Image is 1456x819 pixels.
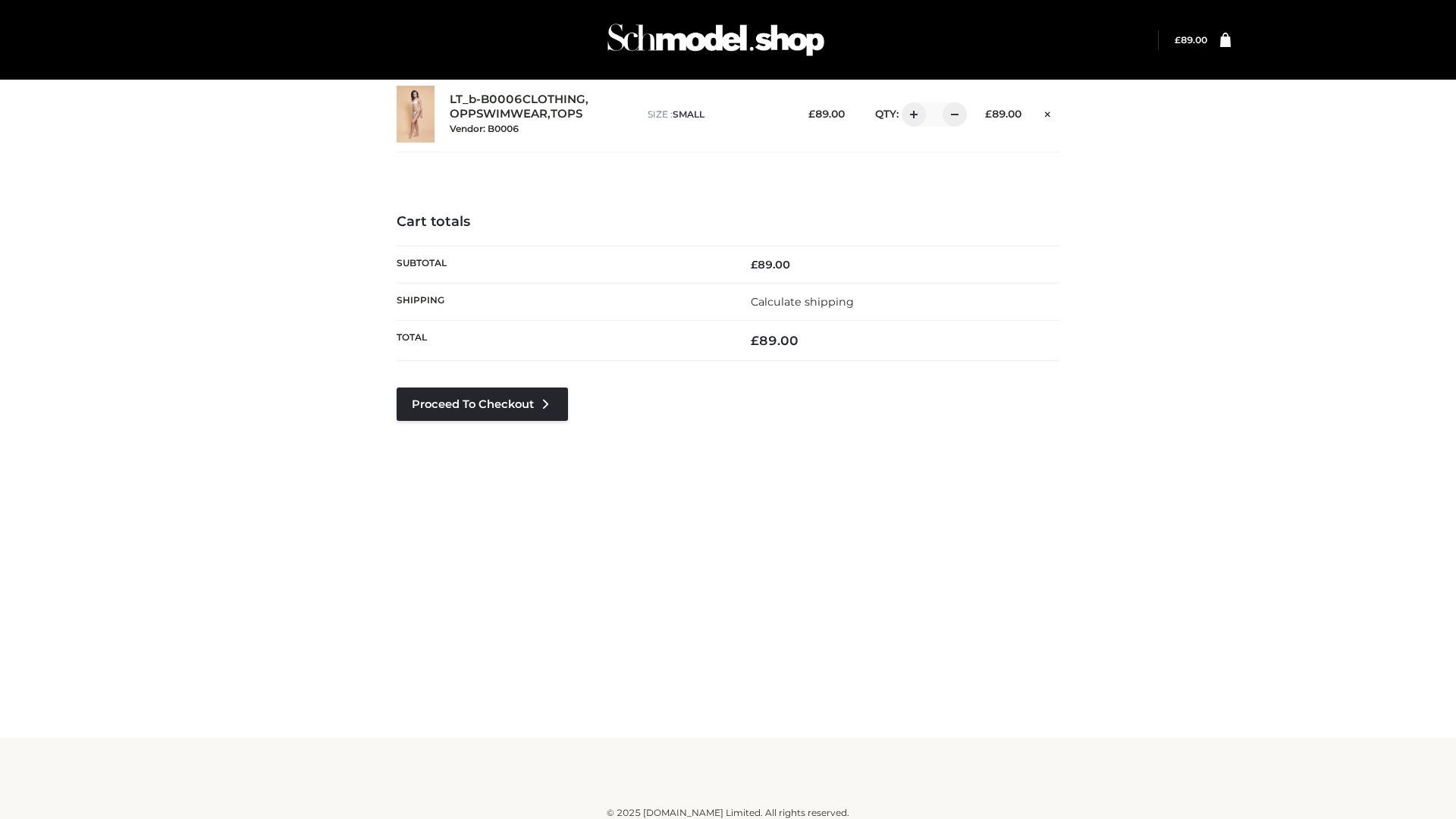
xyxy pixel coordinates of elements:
[397,86,435,143] img: LT_b-B0006 - SMALL
[551,107,582,121] a: TOPS
[673,108,704,120] span: SMALL
[1175,34,1207,45] a: £89.00
[751,258,790,271] bdi: 89.00
[860,102,962,127] div: QTY:
[450,93,522,107] a: LT_b-B0006
[1175,34,1181,45] span: £
[751,333,759,348] span: £
[602,10,830,70] img: Schmodel Admin 964
[648,108,785,121] p: size :
[397,246,728,283] th: Subtotal
[450,107,548,121] a: OPPSWIMWEAR
[751,333,799,348] bdi: 89.00
[450,123,519,134] small: Vendor: B0006
[397,321,728,361] th: Total
[985,108,1021,120] bdi: 89.00
[1175,34,1207,45] bdi: 89.00
[808,108,815,120] span: £
[751,258,758,271] span: £
[397,388,568,421] a: Proceed to Checkout
[450,93,632,135] div: , ,
[751,295,854,309] a: Calculate shipping
[397,283,728,320] th: Shipping
[397,214,1059,231] h4: Cart totals
[1037,102,1059,122] a: Remove this item
[522,93,585,107] a: CLOTHING
[985,108,992,120] span: £
[808,108,845,120] bdi: 89.00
